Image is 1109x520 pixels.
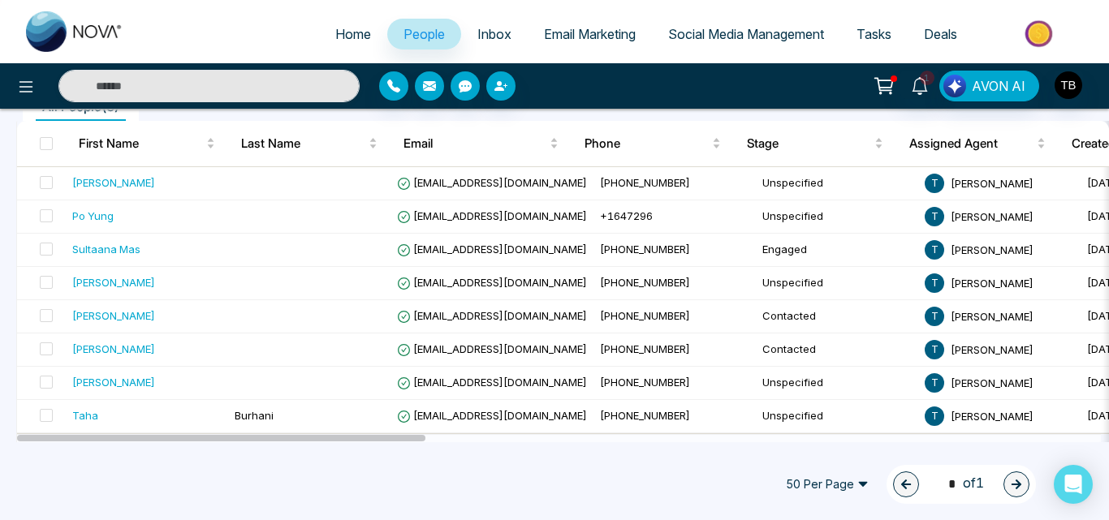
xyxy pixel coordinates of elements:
[972,76,1025,96] span: AVON AI
[241,134,365,153] span: Last Name
[925,406,944,426] span: T
[397,342,587,355] span: [EMAIL_ADDRESS][DOMAIN_NAME]
[756,200,918,234] td: Unspecified
[951,409,1033,422] span: [PERSON_NAME]
[652,19,840,49] a: Social Media Management
[387,19,461,49] a: People
[335,26,371,42] span: Home
[951,376,1033,389] span: [PERSON_NAME]
[585,134,709,153] span: Phone
[925,340,944,359] span: T
[924,26,957,42] span: Deals
[939,473,984,495] span: of 1
[79,134,203,153] span: First Name
[403,26,445,42] span: People
[600,176,690,189] span: [PHONE_NUMBER]
[397,309,587,322] span: [EMAIL_ADDRESS][DOMAIN_NAME]
[909,134,1033,153] span: Assigned Agent
[900,71,939,99] a: 1
[397,409,587,422] span: [EMAIL_ADDRESS][DOMAIN_NAME]
[857,26,891,42] span: Tasks
[72,208,114,224] div: Po Yung
[925,273,944,293] span: T
[951,276,1033,289] span: [PERSON_NAME]
[951,342,1033,355] span: [PERSON_NAME]
[756,400,918,433] td: Unspecified
[756,234,918,267] td: Engaged
[572,121,734,166] th: Phone
[908,19,973,49] a: Deals
[600,276,690,289] span: [PHONE_NUMBER]
[397,176,587,189] span: [EMAIL_ADDRESS][DOMAIN_NAME]
[951,243,1033,256] span: [PERSON_NAME]
[72,274,155,290] div: [PERSON_NAME]
[461,19,528,49] a: Inbox
[925,174,944,193] span: T
[544,26,636,42] span: Email Marketing
[951,176,1033,189] span: [PERSON_NAME]
[925,373,944,393] span: T
[775,471,880,497] span: 50 Per Page
[228,121,391,166] th: Last Name
[391,121,572,166] th: Email
[72,407,98,423] div: Taha
[756,300,918,333] td: Contacted
[72,174,155,191] div: [PERSON_NAME]
[72,241,140,257] div: Sultaana Mas
[920,71,934,85] span: 1
[734,121,896,166] th: Stage
[397,376,587,389] span: [EMAIL_ADDRESS][DOMAIN_NAME]
[600,376,690,389] span: [PHONE_NUMBER]
[66,121,228,166] th: First Name
[951,209,1033,222] span: [PERSON_NAME]
[1054,465,1093,504] div: Open Intercom Messenger
[925,207,944,226] span: T
[72,374,155,390] div: [PERSON_NAME]
[925,307,944,326] span: T
[896,121,1059,166] th: Assigned Agent
[477,26,511,42] span: Inbox
[668,26,824,42] span: Social Media Management
[951,309,1033,322] span: [PERSON_NAME]
[756,167,918,200] td: Unspecified
[26,11,123,52] img: Nova CRM Logo
[939,71,1039,101] button: AVON AI
[319,19,387,49] a: Home
[756,367,918,400] td: Unspecified
[72,341,155,357] div: [PERSON_NAME]
[943,75,966,97] img: Lead Flow
[235,409,274,422] span: Burhani
[397,276,587,289] span: [EMAIL_ADDRESS][DOMAIN_NAME]
[72,307,155,324] div: [PERSON_NAME]
[756,267,918,300] td: Unspecified
[600,243,690,256] span: [PHONE_NUMBER]
[1055,71,1082,99] img: User Avatar
[925,240,944,260] span: T
[600,409,690,422] span: [PHONE_NUMBER]
[747,134,871,153] span: Stage
[840,19,908,49] a: Tasks
[528,19,652,49] a: Email Marketing
[600,342,690,355] span: [PHONE_NUMBER]
[403,134,546,153] span: Email
[982,15,1099,52] img: Market-place.gif
[756,333,918,367] td: Contacted
[397,243,587,256] span: [EMAIL_ADDRESS][DOMAIN_NAME]
[397,209,587,222] span: [EMAIL_ADDRESS][DOMAIN_NAME]
[600,209,653,222] span: +1647296
[600,309,690,322] span: [PHONE_NUMBER]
